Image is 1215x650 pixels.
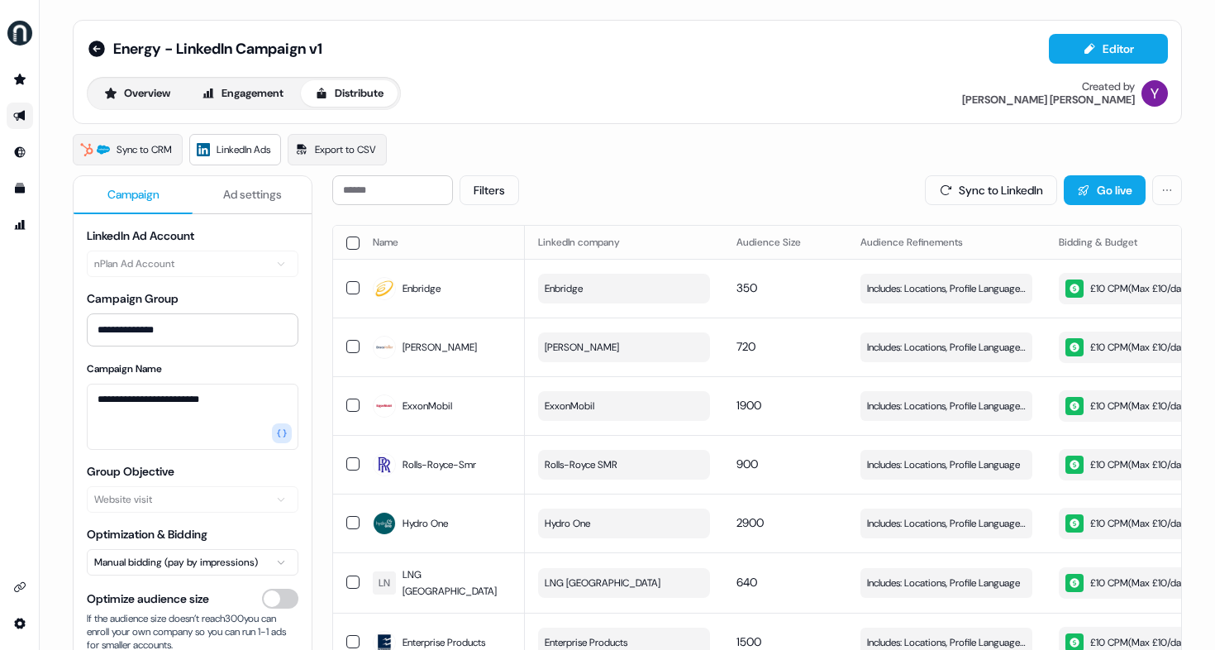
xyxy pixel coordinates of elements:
div: £10 CPM ( Max £10/day ) [1065,338,1189,356]
span: Includes: Locations, Profile Language, Job Levels [867,339,1026,356]
span: Hydro One [545,515,590,532]
button: Includes: Locations, Profile Language [860,568,1032,598]
label: Campaign Name [87,362,162,375]
a: Go to outbound experience [7,103,33,129]
span: 900 [736,456,758,471]
span: ExxonMobil [403,398,452,414]
a: Export to CSV [288,134,387,165]
label: Campaign Group [87,291,179,306]
span: LNG [GEOGRAPHIC_DATA] [403,566,512,600]
span: ExxonMobil [545,398,594,414]
span: 350 [736,280,757,295]
button: Editor [1049,34,1168,64]
span: Enbridge [403,280,441,297]
img: Yuriy [1141,80,1168,107]
button: Enbridge [538,274,710,303]
span: Includes: Locations, Profile Language [867,456,1020,473]
span: LNG [GEOGRAPHIC_DATA] [545,575,660,591]
span: 1500 [736,634,761,649]
a: Sync to CRM [73,134,183,165]
div: [PERSON_NAME] [PERSON_NAME] [962,93,1135,107]
div: £10 CPM ( Max £10/day ) [1065,574,1189,592]
span: Rolls-Royce SMR [545,456,617,473]
div: £10 CPM ( Max £10/day ) [1065,514,1189,533]
span: Export to CSV [315,141,376,158]
a: LinkedIn Ads [189,134,281,165]
a: Go to integrations [7,574,33,600]
button: More actions [1152,175,1182,205]
div: Created by [1082,80,1135,93]
span: Includes: Locations, Profile Language, Job Functions, Job Levels / Excludes: Job Functions [867,398,1026,414]
a: Go to attribution [7,212,33,238]
span: 2900 [736,515,764,530]
span: Optimize audience size [87,590,209,607]
span: Hydro One [403,515,448,532]
button: Optimize audience size [262,589,298,609]
button: Includes: Locations, Profile Language, Job Functions, Job Levels / Excludes: Job Functions [860,391,1032,421]
label: Optimization & Bidding [87,527,207,542]
span: 640 [736,575,757,590]
th: Name [360,226,525,259]
th: Audience Size [723,226,847,259]
span: Includes: Locations, Profile Language, Job Functions / Excludes: Job Functions [867,280,1026,297]
span: Includes: Locations, Profile Language [867,575,1020,591]
button: Hydro One [538,509,710,538]
button: Overview [90,80,184,107]
div: £10 CPM ( Max £10/day ) [1065,280,1189,298]
span: [PERSON_NAME] [403,339,477,356]
a: Editor [1049,42,1168,60]
span: Enbridge [545,280,583,297]
button: ExxonMobil [538,391,710,421]
a: Go to prospects [7,66,33,93]
div: £10 CPM ( Max £10/day ) [1065,397,1189,415]
div: £10 CPM ( Max £10/day ) [1065,456,1189,474]
button: Rolls-Royce SMR [538,450,710,480]
label: LinkedIn Ad Account [87,228,194,243]
button: Sync to LinkedIn [925,175,1057,205]
a: Go to integrations [7,610,33,637]
button: Engagement [188,80,298,107]
button: Includes: Locations, Profile Language [860,450,1032,480]
span: Campaign [107,186,160,203]
div: LN [379,575,390,591]
a: Go to Inbound [7,139,33,165]
span: Ad settings [223,186,282,203]
button: Includes: Locations, Profile Language, Job Levels [860,332,1032,362]
span: 720 [736,339,755,354]
button: Go live [1064,175,1146,205]
span: Sync to CRM [117,141,172,158]
button: Includes: Locations, Profile Language, Job Levels [860,509,1032,538]
button: [PERSON_NAME] [538,332,710,362]
span: 1900 [736,398,761,413]
button: Distribute [301,80,398,107]
span: Includes: Locations, Profile Language, Job Levels [867,515,1026,532]
button: Filters [460,175,519,205]
label: Group Objective [87,464,174,479]
a: Go to templates [7,175,33,202]
button: LNG [GEOGRAPHIC_DATA] [538,568,710,598]
th: Audience Refinements [847,226,1046,259]
button: Includes: Locations, Profile Language, Job Functions / Excludes: Job Functions [860,274,1032,303]
span: [PERSON_NAME] [545,339,619,356]
span: Rolls-Royce-Smr [403,456,476,473]
span: Energy - LinkedIn Campaign v1 [113,39,322,59]
th: LinkedIn company [525,226,723,259]
span: LinkedIn Ads [217,141,270,158]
